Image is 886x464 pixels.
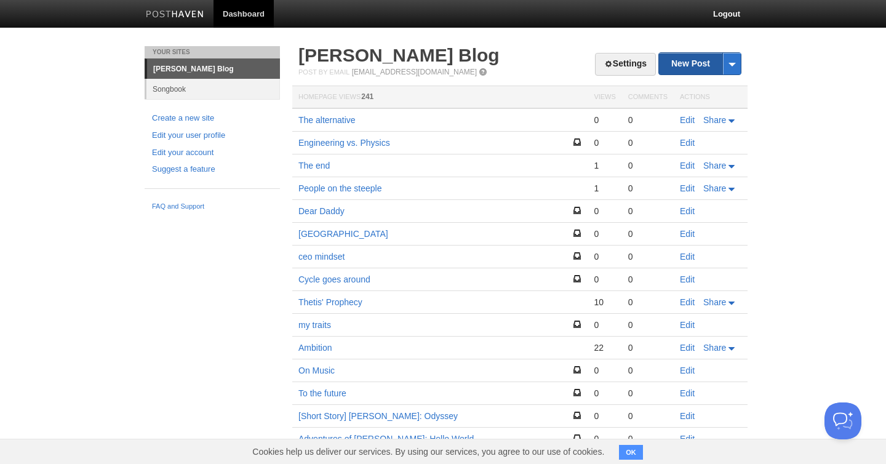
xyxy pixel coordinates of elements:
[628,319,668,330] div: 0
[594,274,615,285] div: 0
[594,319,615,330] div: 0
[680,138,695,148] a: Edit
[680,183,695,193] a: Edit
[628,388,668,399] div: 0
[298,68,349,76] span: Post by Email
[146,79,280,99] a: Songbook
[594,365,615,376] div: 0
[628,114,668,126] div: 0
[680,343,695,353] a: Edit
[594,228,615,239] div: 0
[595,53,656,76] a: Settings
[680,411,695,421] a: Edit
[824,402,861,439] iframe: Help Scout Beacon - Open
[628,410,668,422] div: 0
[703,115,726,125] span: Share
[680,366,695,375] a: Edit
[680,274,695,284] a: Edit
[298,297,362,307] a: Thetis' Prophecy
[628,137,668,148] div: 0
[594,251,615,262] div: 0
[145,46,280,58] li: Your Sites
[594,206,615,217] div: 0
[594,183,615,194] div: 1
[298,229,388,239] a: [GEOGRAPHIC_DATA]
[298,138,390,148] a: Engineering vs. Physics
[298,45,500,65] a: [PERSON_NAME] Blog
[298,206,345,216] a: Dear Daddy
[628,433,668,444] div: 0
[628,342,668,353] div: 0
[298,320,331,330] a: my traits
[588,86,621,109] th: Views
[594,137,615,148] div: 0
[361,92,373,101] span: 241
[680,320,695,330] a: Edit
[680,229,695,239] a: Edit
[298,274,370,284] a: Cycle goes around
[152,112,273,125] a: Create a new site
[680,434,695,444] a: Edit
[298,343,332,353] a: Ambition
[147,59,280,79] a: [PERSON_NAME] Blog
[152,163,273,176] a: Suggest a feature
[594,410,615,422] div: 0
[680,206,695,216] a: Edit
[659,53,741,74] a: New Post
[628,206,668,217] div: 0
[680,388,695,398] a: Edit
[240,439,617,464] span: Cookies help us deliver our services. By using our services, you agree to our use of cookies.
[298,161,330,170] a: The end
[594,114,615,126] div: 0
[628,365,668,376] div: 0
[352,68,477,76] a: [EMAIL_ADDRESS][DOMAIN_NAME]
[703,343,726,353] span: Share
[680,252,695,262] a: Edit
[152,146,273,159] a: Edit your account
[298,366,335,375] a: On Music
[594,433,615,444] div: 0
[622,86,674,109] th: Comments
[628,228,668,239] div: 0
[594,388,615,399] div: 0
[298,411,458,421] a: [Short Story] [PERSON_NAME]: Odyssey
[628,160,668,171] div: 0
[298,183,381,193] a: People on the steeple
[680,297,695,307] a: Edit
[152,201,273,212] a: FAQ and Support
[680,115,695,125] a: Edit
[628,297,668,308] div: 0
[146,10,204,20] img: Posthaven-bar
[298,434,474,444] a: Adventures of [PERSON_NAME]: Hello World
[680,161,695,170] a: Edit
[298,388,346,398] a: To the future
[292,86,588,109] th: Homepage Views
[703,183,726,193] span: Share
[674,86,748,109] th: Actions
[594,342,615,353] div: 22
[703,161,726,170] span: Share
[594,297,615,308] div: 10
[628,183,668,194] div: 0
[628,251,668,262] div: 0
[152,129,273,142] a: Edit your user profile
[594,160,615,171] div: 1
[298,252,345,262] a: ceo mindset
[298,115,356,125] a: The alternative
[619,445,643,460] button: OK
[703,297,726,307] span: Share
[628,274,668,285] div: 0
